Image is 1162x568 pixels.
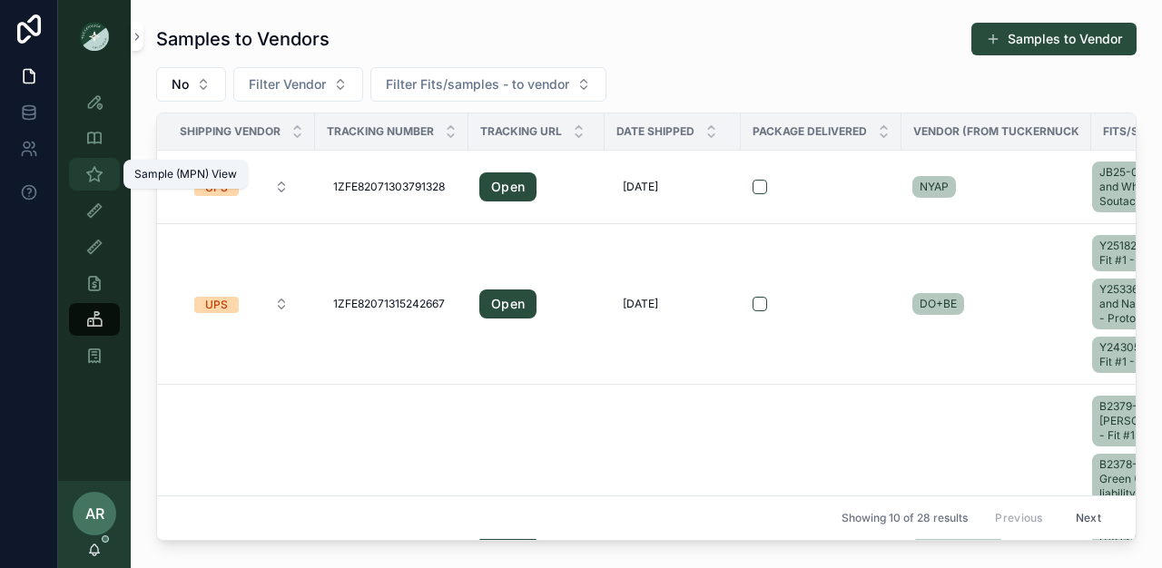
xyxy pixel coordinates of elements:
span: Date Shipped [616,124,694,139]
button: Next [1063,504,1114,533]
button: Select Button [233,67,363,102]
button: Select Button [180,288,303,320]
a: Select Button [179,287,304,321]
span: [DATE] [623,180,658,194]
span: Showing 10 of 28 results [842,511,968,525]
div: Sample (MPN) View [134,167,237,181]
a: Open [479,289,537,318]
span: NYAP [920,180,949,194]
button: Select Button [370,67,606,102]
div: UPS [205,297,228,313]
span: Vendor (from Tuckernuck [913,124,1079,139]
span: Tracking Number [327,124,434,139]
a: NYAP [912,172,1080,201]
a: 1ZFE82071315242667 [326,289,458,318]
h1: Samples to Vendors [156,26,330,52]
a: DO+BE [912,289,1080,318]
button: Samples to Vendor [971,23,1137,55]
div: scrollable content [58,73,131,396]
span: Filter Fits/samples - to vendor [386,75,569,93]
span: Shipping Vendor [180,124,281,139]
span: [DATE] [623,297,658,311]
a: Open [479,172,594,201]
a: 1ZFE82071303791328 [326,172,458,201]
a: NYAP [912,176,956,198]
span: Tracking URL [480,124,562,139]
a: Open [479,172,537,201]
span: 1ZFE82071303791328 [333,180,445,194]
span: AR [85,503,104,524]
button: Select Button [156,67,226,102]
a: Open [479,289,594,318]
span: No [172,75,189,93]
a: DO+BE [912,293,964,315]
span: Filter Vendor [249,75,326,93]
a: [DATE] [615,172,730,201]
span: 1ZFE82071315242667 [333,297,445,311]
img: App logo [80,22,109,51]
a: [DATE] [615,289,730,318]
span: DO+BE [920,297,957,311]
span: Package Delivered [753,124,867,139]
